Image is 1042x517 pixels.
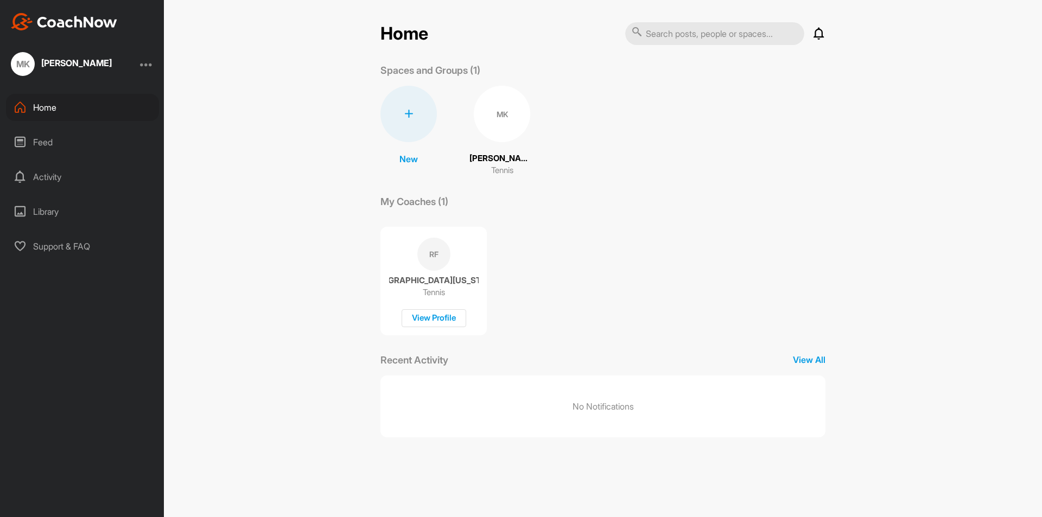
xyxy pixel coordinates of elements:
[491,164,513,177] p: Tennis
[402,309,466,327] div: View Profile
[380,353,448,367] p: Recent Activity
[380,63,480,78] p: Spaces and Groups (1)
[6,233,159,260] div: Support & FAQ
[423,287,445,298] p: Tennis
[41,59,112,67] div: [PERSON_NAME]
[6,163,159,190] div: Activity
[573,400,634,413] p: No Notifications
[417,238,450,271] div: RF
[399,152,418,165] p: New
[389,275,479,286] p: [GEOGRAPHIC_DATA][US_STATE]
[625,22,804,45] input: Search posts, people or spaces...
[11,13,117,30] img: CoachNow
[6,94,159,121] div: Home
[469,86,535,177] a: MK[PERSON_NAME]Tennis
[6,198,159,225] div: Library
[11,52,35,76] div: MK
[380,194,448,209] p: My Coaches (1)
[6,129,159,156] div: Feed
[793,353,825,366] p: View All
[469,152,535,165] p: [PERSON_NAME]
[380,23,428,44] h2: Home
[474,86,530,142] div: MK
